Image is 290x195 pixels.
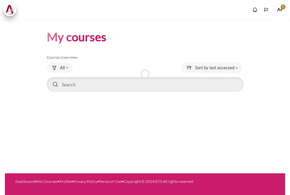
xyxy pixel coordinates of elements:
[60,65,65,71] span: All
[5,19,285,103] section: Content
[73,179,97,184] a: Privacy Policy
[261,5,271,15] button: Languages
[47,77,244,92] input: Search
[99,179,121,184] a: Terms of Use
[3,3,20,16] a: Architeck Architeck
[15,179,35,184] a: Dashboard
[181,63,242,73] button: Sorting drop-down menu
[274,3,287,16] a: User menu
[123,179,193,184] a: Copyright © 2024 BTS All rights reserved
[47,63,73,73] button: Grouping drop-down menu
[47,63,244,93] div: Course overview controls
[37,179,57,184] a: My Courses
[195,65,234,71] span: Sort by last accessed
[60,179,71,184] a: Profile
[274,3,287,16] span: AF
[47,29,106,45] h1: My courses
[5,5,14,15] img: Architeck
[47,55,244,60] h5: Course overview
[250,5,260,15] div: Show notification window with no new notifications
[15,179,275,184] div: • • • • •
